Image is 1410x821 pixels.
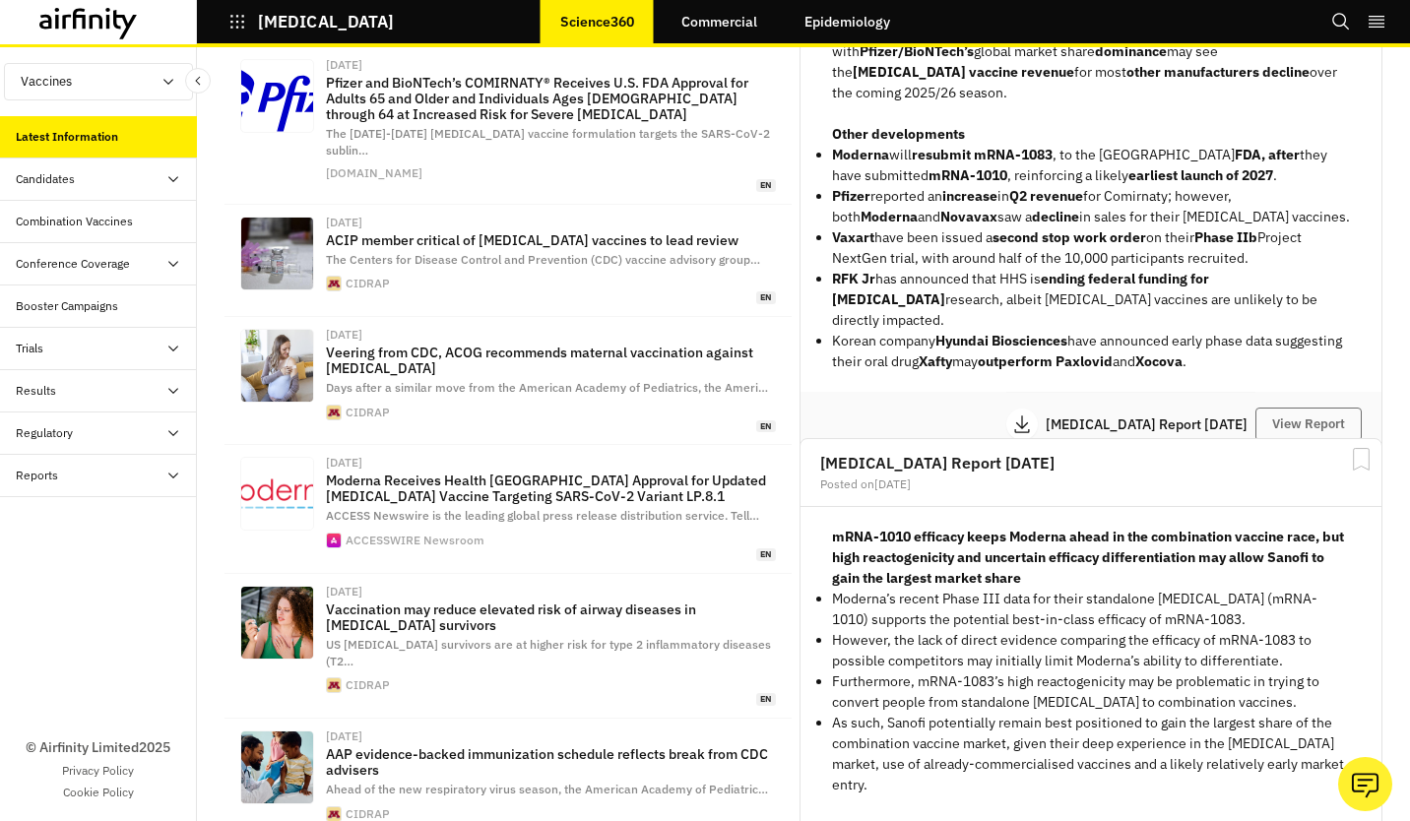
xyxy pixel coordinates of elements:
[832,125,965,143] strong: Other developments
[16,213,133,230] div: Combination Vaccines
[326,637,771,668] span: US [MEDICAL_DATA] survivors are at higher risk for type 2 inflammatory diseases (T2 …
[1128,166,1273,184] strong: earliest launch of 2027
[326,380,768,395] span: Days after a similar move from the American Academy of Pediatrics, the Ameri …
[241,731,313,803] img: young%20boy%20vaccinated.jpg
[1235,146,1300,163] strong: FDA, after
[327,678,341,692] img: favicon.ico
[241,60,313,132] img: logo-blue.svg
[832,589,1350,630] p: Moderna’s recent Phase III data for their standalone [MEDICAL_DATA] (mRNA-1010) supports the pote...
[935,332,1067,349] strong: Hyundai Biosciences
[16,424,73,442] div: Regulatory
[832,21,1350,103] p: , likely limiting scope for price rises, combined with global market share may see the for most o...
[16,128,118,146] div: Latest Information
[1349,447,1374,472] svg: Bookmark Report
[62,762,134,780] a: Privacy Policy
[993,228,1146,246] strong: second stop work order
[16,170,75,188] div: Candidates
[820,478,1362,490] div: Posted on [DATE]
[327,406,341,419] img: favicon.ico
[832,528,1344,587] strong: mRNA-1010 efficacy keeps Moderna ahead in the combination vaccine race, but high reactogenicity a...
[346,679,390,691] div: CIDRAP
[832,145,1350,186] p: will , to the [GEOGRAPHIC_DATA] they have submitted , reinforcing a likely .
[185,68,211,94] button: Close Sidebar
[1126,63,1161,81] strong: other
[861,208,918,225] strong: Moderna
[929,166,1007,184] strong: mRNA-1010
[326,601,776,633] p: Vaccination may reduce elevated risk of airway diseases in [MEDICAL_DATA] survivors
[1255,408,1362,441] button: View Report
[16,467,58,484] div: Reports
[940,208,997,225] strong: Novavax
[346,278,390,289] div: CIDRAP
[942,187,997,205] strong: increase
[4,63,193,100] button: Vaccines
[327,807,341,821] img: favicon.ico
[853,63,1074,81] strong: [MEDICAL_DATA] vaccine revenue
[241,458,313,530] img: 30017.png
[326,217,776,228] div: [DATE]
[346,407,390,418] div: CIDRAP
[832,146,889,163] strong: Moderna
[912,146,1053,163] strong: resubmit mRNA-1083
[326,586,776,598] div: [DATE]
[326,232,776,248] p: ACIP member critical of [MEDICAL_DATA] vaccines to lead review
[63,784,134,801] a: Cookie Policy
[224,317,792,445] a: [DATE]Veering from CDC, ACOG recommends maternal vaccination against [MEDICAL_DATA]Days after a s...
[1164,63,1310,81] strong: manufacturers decline
[327,277,341,290] img: favicon.ico
[326,167,422,179] div: [DOMAIN_NAME]
[16,255,130,273] div: Conference Coverage
[16,340,43,357] div: Trials
[756,179,776,192] span: en
[326,345,776,376] p: Veering from CDC, ACOG recommends maternal vaccination against [MEDICAL_DATA]
[1032,208,1079,225] strong: decline
[832,671,1350,713] p: Furthermore, mRNA-1083’s high reactogenicity may be problematic in trying to convert people from ...
[326,782,768,796] span: Ahead of the new respiratory virus season, the American Academy of Pediatric …
[326,329,776,341] div: [DATE]
[756,291,776,304] span: en
[832,187,870,205] strong: Pfizer
[224,205,792,317] a: [DATE]ACIP member critical of [MEDICAL_DATA] vaccines to lead reviewThe Centers for Disease Contr...
[978,352,1113,370] strong: outperform Paxlovid
[832,270,875,287] strong: RFK Jr
[560,14,634,30] p: Science360
[820,455,1362,471] h2: [MEDICAL_DATA] Report [DATE]
[326,75,776,122] p: Pfizer and BioNTech’s COMIRNATY® Receives U.S. FDA Approval for Adults 65 and Older and Individua...
[860,42,974,60] strong: Pfizer/BioNTech’s
[326,473,776,504] p: Moderna Receives Health [GEOGRAPHIC_DATA] Approval for Updated [MEDICAL_DATA] Vaccine Targeting S...
[224,47,792,204] a: [DATE]Pfizer and BioNTech’s COMIRNATY® Receives U.S. FDA Approval for Adults 65 and Older and Ind...
[258,13,394,31] p: [MEDICAL_DATA]
[326,730,776,742] div: [DATE]
[326,59,776,71] div: [DATE]
[919,352,952,370] strong: Xafty
[1135,352,1183,370] strong: Xocova
[832,331,1350,372] p: Korean company have announced early phase data suggesting their oral drug may and .
[756,693,776,706] span: en
[326,746,776,778] p: AAP evidence-backed immunization schedule reflects break from CDC advisers
[832,186,1350,227] p: reported an in for Comirnaty; however, both and saw a in sales for their [MEDICAL_DATA] vaccines.
[756,548,776,561] span: en
[1095,42,1167,60] strong: dominance
[1331,5,1351,38] button: Search
[346,535,484,546] div: ACCESSWIRE Newsroom
[326,252,760,267] span: The Centers for Disease Control and Prevention (CDC) vaccine advisory group …
[832,713,1350,795] p: As such, Sanofi potentially remain best positioned to gain the largest share of the combination v...
[832,269,1350,331] p: has announced that HHS is research, albeit [MEDICAL_DATA] vaccines are unlikely to be directly im...
[756,420,776,433] span: en
[832,630,1350,671] p: However, the lack of direct evidence comparing the efficacy of mRNA-1083 to possible competitors ...
[1046,417,1255,431] p: [MEDICAL_DATA] Report [DATE]
[241,330,313,402] img: iStock-1421500349.jpg
[1009,187,1083,205] strong: Q2 revenue
[228,5,394,38] button: [MEDICAL_DATA]
[241,587,313,659] img: Asthma%20attack.png
[1338,757,1392,811] button: Ask our analysts
[326,126,770,158] span: The [DATE]-[DATE] [MEDICAL_DATA] vaccine formulation targets the SARS-CoV-2 sublin …
[326,457,776,469] div: [DATE]
[832,228,874,246] strong: Vaxart
[326,508,759,523] span: ACCESS Newswire is the leading global press release distribution service. Tell …
[26,737,170,758] p: © Airfinity Limited 2025
[224,574,792,719] a: [DATE]Vaccination may reduce elevated risk of airway diseases in [MEDICAL_DATA] survivorsUS [MEDI...
[16,382,56,400] div: Results
[241,218,313,289] img: moderna_vials_and_syringes-eric_garcetti.jpg
[832,227,1350,269] p: have been issued a on their Project NextGen trial, with around half of the 10,000 participants re...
